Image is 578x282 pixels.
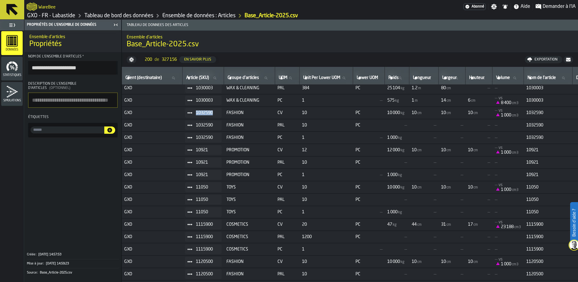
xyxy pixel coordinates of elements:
[162,57,177,62] span: 327 156
[468,86,490,90] span: —
[278,110,297,115] span: CV
[387,135,398,140] span: 1 000
[124,160,180,165] span: GXO
[412,185,422,190] span: FormattedValue
[24,20,121,30] header: Propriétés de l'ensemble de données
[463,3,486,10] div: Abonnement au menu
[489,4,499,10] label: button-toggle-Paramètres
[495,100,519,105] span: FormattedValue
[446,185,451,190] span: cm
[526,197,570,202] span: 11050
[356,98,382,103] span: —
[356,74,382,82] input: label
[162,12,235,19] a: link-to-/wh/i/6d62c477-0d62-49a3-8ae2-182b02fd63a7/data/items/
[387,172,398,177] span: 1 000
[226,86,273,90] span: WAX & CLEANING
[501,187,511,192] span: 1 000
[302,98,351,103] span: 1
[387,98,395,103] span: 575
[302,123,351,128] span: 10
[356,86,382,90] span: PC
[412,98,418,103] span: FormattedValue
[356,185,382,190] span: PC
[526,86,570,90] span: 1030003
[441,148,452,152] span: FormattedValue
[28,82,76,90] span: Description de l'ensemble d'articles
[441,86,446,90] span: 80
[417,111,422,115] span: cm
[1,31,23,55] li: menu Données
[446,86,451,90] span: cm
[412,148,422,152] span: FormattedValue
[226,160,273,165] span: PROMOTION
[226,74,272,82] input: label
[302,110,351,115] span: 10
[468,110,473,115] span: 10
[532,57,560,62] div: Exportation
[441,86,452,90] span: FormattedValue
[49,86,70,90] span: (optionnel)
[512,101,518,105] span: cm3
[24,30,121,52] div: title-Propriétés
[495,150,519,155] span: FormattedValue
[417,223,422,227] span: cm
[46,262,69,266] span: [DATE] 14:59:23
[412,160,436,165] span: —
[356,135,382,140] span: —
[495,183,497,187] span: —
[387,86,400,90] span: 25 104
[387,222,397,227] span: FormattedValue
[387,172,403,177] span: FormattedValue
[124,86,180,90] span: GXO
[357,75,378,80] span: label
[468,210,490,215] span: —
[302,197,351,202] span: 10
[26,23,112,27] div: Propriétés de l'ensemble de données
[387,110,405,115] span: FormattedValue
[388,75,399,80] span: label
[495,74,521,82] input: label
[468,110,479,115] span: FormattedValue
[495,173,497,177] span: —
[401,148,404,152] span: kg
[468,222,473,227] span: 17
[468,160,490,165] span: —
[124,172,180,177] span: GXO
[140,55,221,64] div: ButtonLoadMore-En savoir plus-Prévenir-Première-Dernière
[441,210,463,215] span: —
[528,75,556,80] span: label
[182,57,214,62] div: En savoir plus
[468,98,470,103] span: 6
[441,222,446,227] span: 31
[28,61,118,74] input: button-toolbar-Nom de l'ensemble d'articles
[393,223,397,227] span: kg
[1,48,23,51] span: Données
[356,110,382,115] span: PC
[526,185,570,190] span: 11050
[302,172,351,177] span: 1
[412,98,414,103] span: 1
[356,197,382,202] span: PC
[127,40,199,49] span: Base_Article-2025.csv
[302,160,351,165] span: 10
[446,111,451,115] span: cm
[196,185,217,190] span: 11050
[412,185,417,190] span: 10
[472,5,484,9] span: Abonné
[124,98,180,103] span: GXO
[441,74,463,82] input: label
[387,135,403,140] span: FormattedValue
[124,148,180,152] span: GXO
[278,197,297,202] span: PAL
[468,172,490,177] span: —
[468,185,479,190] span: FormattedValue
[124,210,180,215] span: GXO
[196,148,217,152] span: 10921
[412,197,436,202] span: —
[278,135,297,140] span: PC
[441,197,463,202] span: —
[418,86,421,90] span: m
[495,220,497,224] span: —
[473,185,478,190] span: cm
[185,74,221,82] input: label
